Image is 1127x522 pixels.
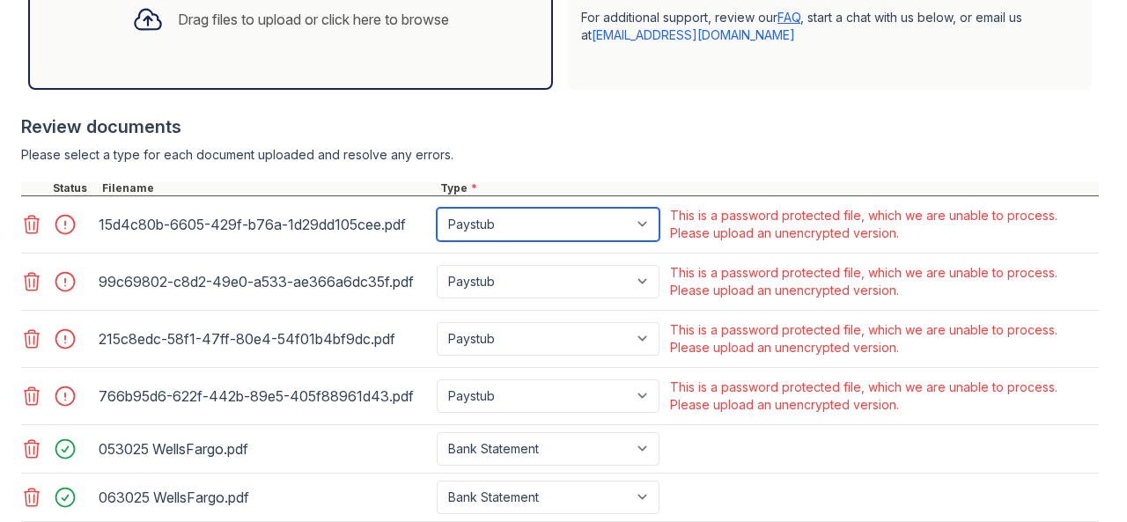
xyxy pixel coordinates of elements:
div: 766b95d6-622f-442b-89e5-405f88961d43.pdf [99,382,430,410]
div: 15d4c80b-6605-429f-b76a-1d29dd105cee.pdf [99,210,430,239]
div: This is a password protected file, which we are unable to process. Please upload an unencrypted v... [670,379,1095,414]
div: This is a password protected file, which we are unable to process. Please upload an unencrypted v... [670,207,1095,242]
div: Please select a type for each document uploaded and resolve any errors. [21,146,1099,164]
div: Status [49,181,99,195]
p: For additional support, review our , start a chat with us below, or email us at [581,9,1078,44]
div: This is a password protected file, which we are unable to process. Please upload an unencrypted v... [670,321,1095,357]
div: 215c8edc-58f1-47ff-80e4-54f01b4bf9dc.pdf [99,325,430,353]
div: Type [437,181,1099,195]
a: FAQ [777,10,800,25]
div: Drag files to upload or click here to browse [178,9,449,30]
div: Filename [99,181,437,195]
div: 99c69802-c8d2-49e0-a533-ae366a6dc35f.pdf [99,268,430,296]
div: 053025 WellsFargo.pdf [99,435,430,463]
div: This is a password protected file, which we are unable to process. Please upload an unencrypted v... [670,264,1095,299]
div: 063025 WellsFargo.pdf [99,483,430,511]
div: Review documents [21,114,1099,139]
a: [EMAIL_ADDRESS][DOMAIN_NAME] [592,27,795,42]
